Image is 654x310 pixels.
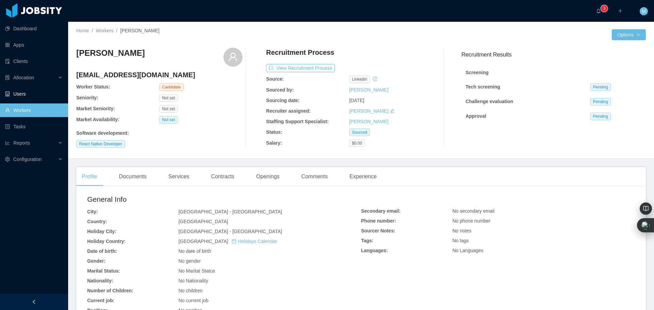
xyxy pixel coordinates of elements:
[76,95,98,100] b: Seniority:
[163,167,194,186] div: Services
[76,130,129,136] b: Software development :
[13,75,34,80] span: Allocation
[87,278,113,283] b: Nationality:
[266,87,294,93] b: Sourced by:
[76,48,145,59] h3: [PERSON_NAME]
[76,140,125,148] span: React Native Developer
[266,64,335,72] button: icon: exportView Recruitment Process
[603,5,606,12] p: 3
[178,229,282,234] span: [GEOGRAPHIC_DATA] - [GEOGRAPHIC_DATA]
[452,248,483,253] span: No Languages
[344,167,382,186] div: Experience
[466,70,489,75] strong: Screening
[452,208,495,214] span: No secondary email
[5,75,10,80] i: icon: solution
[96,28,113,33] a: Workers
[590,83,611,91] span: Pending
[178,209,282,214] span: [GEOGRAPHIC_DATA] - [GEOGRAPHIC_DATA]
[466,84,500,89] strong: Tech screening
[178,248,211,254] span: No date of birth
[178,258,201,264] span: No gender
[76,167,103,186] div: Profile
[361,218,396,224] b: Phone number:
[159,105,178,113] span: Not set
[5,103,63,117] a: icon: userWorkers
[452,237,635,244] div: No tags
[5,120,63,133] a: icon: profileTasks
[266,119,329,124] b: Staffing Support Specialist:
[5,141,10,145] i: icon: line-chart
[5,87,63,101] a: icon: robotUsers
[120,28,159,33] span: [PERSON_NAME]
[251,167,285,186] div: Openings
[349,129,370,136] span: Sourced
[266,48,334,57] h4: Recruitment Process
[601,5,608,12] sup: 3
[92,28,93,33] span: /
[87,288,133,293] b: Number of Children:
[76,28,89,33] a: Home
[618,9,623,13] i: icon: plus
[361,208,401,214] b: Secondary email:
[349,108,388,114] a: [PERSON_NAME]
[266,108,311,114] b: Recruiter assigned:
[87,298,114,303] b: Current job:
[178,278,208,283] span: No Nationality
[361,228,395,233] b: Sourcer Notes:
[390,109,394,113] i: icon: edit
[159,94,178,102] span: Not set
[266,65,335,71] a: icon: exportView Recruitment Process
[232,239,277,244] a: icon: calendarHolidays Calendar
[76,106,115,111] b: Market Seniority:
[452,218,490,224] span: No phone number
[296,167,333,186] div: Comments
[361,248,388,253] b: Languages:
[590,98,611,105] span: Pending
[466,99,513,104] strong: Challenge evaluation
[349,119,388,124] a: [PERSON_NAME]
[178,298,208,303] span: No current job
[466,113,486,119] strong: Approval
[5,22,63,35] a: icon: pie-chartDashboard
[349,140,365,147] span: $0.00
[13,140,30,146] span: Reports
[87,219,107,224] b: Country:
[5,157,10,162] i: icon: setting
[76,84,110,89] b: Worker Status:
[76,70,243,80] h4: [EMAIL_ADDRESS][DOMAIN_NAME]
[596,9,601,13] i: icon: bell
[206,167,240,186] div: Contracts
[349,87,388,93] a: [PERSON_NAME]
[228,52,238,62] i: icon: user
[232,239,236,244] i: icon: calendar
[76,117,120,122] b: Market Availability:
[87,194,361,205] h2: General Info
[349,98,364,103] span: [DATE]
[113,167,152,186] div: Documents
[13,157,42,162] span: Configuration
[373,77,377,81] i: icon: history
[361,238,373,243] b: Tags:
[116,28,118,33] span: /
[159,83,184,91] span: Candidate
[642,7,646,15] span: M
[590,113,611,120] span: Pending
[462,50,646,59] h3: Recruitment Results
[87,258,106,264] b: Gender:
[87,209,98,214] b: City:
[159,116,178,124] span: Not set
[87,229,116,234] b: Holiday City:
[87,268,120,274] b: Marital Status:
[178,219,228,224] span: [GEOGRAPHIC_DATA]
[178,239,277,244] span: [GEOGRAPHIC_DATA]
[266,129,282,135] b: Status:
[349,76,370,83] span: linkedin
[178,288,203,293] span: No children
[5,54,63,68] a: icon: auditClients
[452,228,471,233] span: No notes
[612,29,646,40] button: Optionsicon: down
[266,140,282,146] b: Salary:
[266,98,299,103] b: Sourcing date:
[87,239,126,244] b: Holiday Country:
[266,76,284,82] b: Source:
